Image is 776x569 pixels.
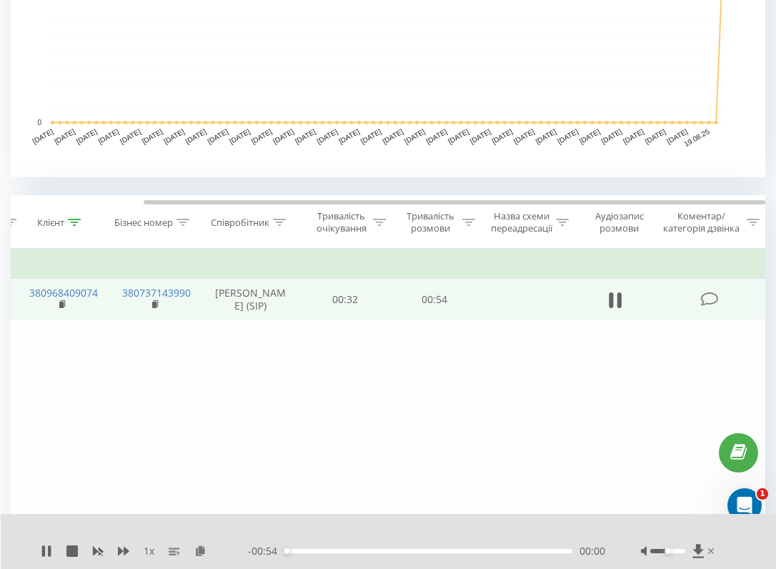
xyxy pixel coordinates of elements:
text: [DATE] [490,127,514,145]
span: 1 x [144,544,154,558]
text: 19.08.25 [683,127,712,148]
text: [DATE] [622,127,645,145]
text: 0 [37,119,41,127]
div: Бізнес номер [114,217,173,229]
div: Accessibility label [284,548,289,554]
span: 1 [757,488,768,500]
text: [DATE] [141,127,164,145]
text: [DATE] [31,127,55,145]
a: 380968409074 [29,286,98,300]
text: [DATE] [359,127,383,145]
text: [DATE] [272,127,295,145]
text: [DATE] [469,127,492,145]
text: [DATE] [316,127,339,145]
text: [DATE] [425,127,449,145]
text: [DATE] [403,127,427,145]
div: Тривалість розмови [402,210,459,234]
text: [DATE] [75,127,99,145]
div: Назва схеми переадресації [491,210,552,234]
text: [DATE] [119,127,142,145]
text: [DATE] [162,127,186,145]
text: [DATE] [250,127,274,145]
text: [DATE] [294,127,317,145]
div: Клієнт [37,217,64,229]
text: [DATE] [184,127,208,145]
div: Accessibility label [665,548,670,554]
text: [DATE] [447,127,470,145]
text: [DATE] [381,127,404,145]
td: 00:32 [301,279,390,320]
td: [PERSON_NAME] (SIP) [201,279,301,320]
text: [DATE] [600,127,624,145]
text: [DATE] [96,127,120,145]
div: Співробітник [211,217,269,229]
div: Тривалість очікування [313,210,369,234]
text: [DATE] [665,127,689,145]
text: [DATE] [578,127,602,145]
text: [DATE] [644,127,667,145]
text: [DATE] [53,127,76,145]
iframe: Intercom live chat [727,488,762,523]
a: 380737143990 [122,286,191,300]
span: 00:00 [579,544,605,558]
text: [DATE] [337,127,361,145]
td: 00:54 [390,279,479,320]
div: Аудіозапис розмови [585,210,654,234]
text: [DATE] [228,127,252,145]
text: [DATE] [206,127,229,145]
text: [DATE] [534,127,558,145]
span: - 00:54 [248,544,284,558]
div: Коментар/категорія дзвінка [660,210,743,234]
text: [DATE] [512,127,536,145]
text: [DATE] [556,127,579,145]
